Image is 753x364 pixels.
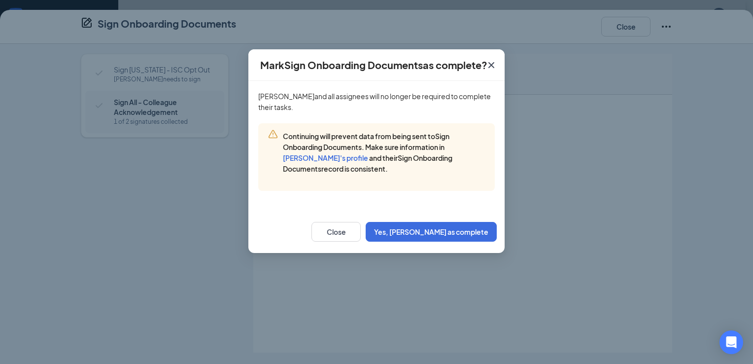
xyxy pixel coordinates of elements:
button: Yes, [PERSON_NAME] as complete [366,222,497,242]
span: Continuing will prevent data from being sent to Sign Onboarding Documents . Make sure information... [283,132,452,173]
button: Close [311,222,361,242]
svg: Warning [268,129,278,139]
button: Close [478,49,505,81]
svg: Cross [485,59,497,71]
div: Open Intercom Messenger [719,330,743,354]
span: [PERSON_NAME] 's profile [283,153,368,162]
button: [PERSON_NAME]'s profile [283,153,368,163]
h4: Mark Sign Onboarding Documents as complete? [260,58,487,72]
span: [PERSON_NAME] and all assignees will no longer be required to complete their tasks. [258,92,491,111]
